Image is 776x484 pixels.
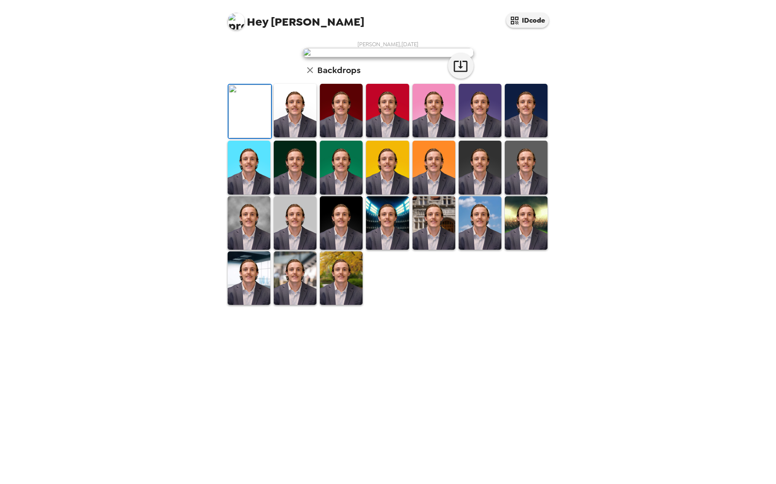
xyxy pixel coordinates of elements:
span: Hey [247,14,268,30]
img: profile pic [228,13,245,30]
img: Original [228,85,271,138]
img: user [303,48,474,57]
span: [PERSON_NAME] , [DATE] [357,41,419,48]
button: IDcode [506,13,549,28]
span: [PERSON_NAME] [228,9,364,28]
h6: Backdrops [317,63,360,77]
